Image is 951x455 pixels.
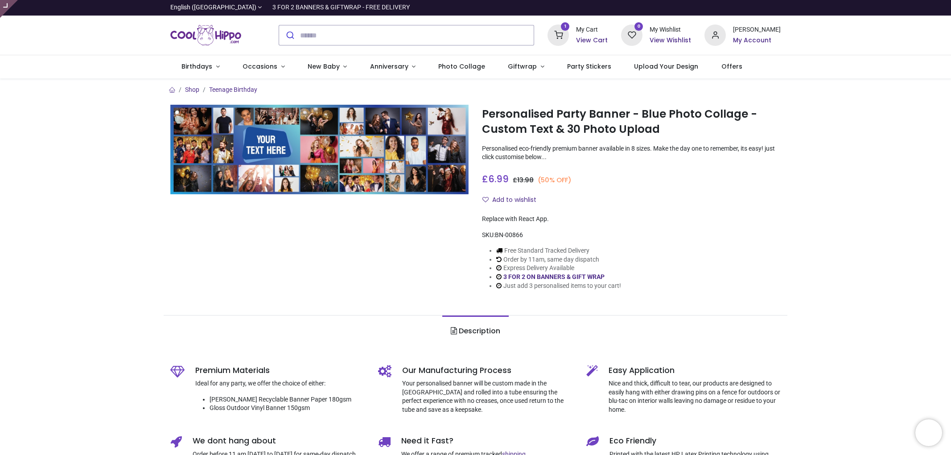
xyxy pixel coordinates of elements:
[508,62,537,71] span: Giftwrap
[209,86,257,93] a: Teenage Birthday
[496,282,621,291] li: Just add 3 personalised items to your cart!
[181,62,212,71] span: Birthdays
[634,62,698,71] span: Upload Your Design
[401,435,573,447] h5: Need it Fast?
[915,419,942,446] iframe: Brevo live chat
[548,31,569,38] a: 1
[482,107,781,137] h1: Personalised Party Banner - Blue Photo Collage - Custom Text & 30 Photo Upload
[567,62,611,71] span: Party Stickers
[482,197,489,203] i: Add to wishlist
[370,62,408,71] span: Anniversary
[733,36,781,45] a: My Account
[482,172,509,185] span: £
[272,3,410,12] div: 3 FOR 2 BANNERS & GIFTWRAP - FREE DELIVERY
[402,379,573,414] p: Your personalised banner will be custom made in the [GEOGRAPHIC_DATA] and rolled into a tube ensu...
[733,25,781,34] div: [PERSON_NAME]
[170,3,262,12] a: English ([GEOGRAPHIC_DATA])
[210,395,365,404] li: [PERSON_NAME] Recyclable Banner Paper 180gsm
[482,215,781,224] div: Replace with React App.
[482,193,544,208] button: Add to wishlistAdd to wishlist
[296,55,358,78] a: New Baby
[170,23,242,48] a: Logo of Cool Hippo
[488,172,509,185] span: 6.99
[231,55,296,78] a: Occasions
[593,3,781,12] iframe: Customer reviews powered by Trustpilot
[195,379,365,388] p: Ideal for any party, we offer the choice of either:
[170,105,469,194] img: Personalised Party Banner - Blue Photo Collage - Custom Text & 30 Photo Upload
[538,176,572,185] small: (50% OFF)
[609,379,781,414] p: Nice and thick, difficult to tear, our products are designed to easily hang with either drawing p...
[279,25,300,45] button: Submit
[308,62,340,71] span: New Baby
[495,231,523,238] span: BN-00866
[402,365,573,376] h5: Our Manufacturing Process
[576,36,608,45] a: View Cart
[609,435,781,447] h5: Eco Friendly
[496,264,621,273] li: Express Delivery Available
[497,55,556,78] a: Giftwrap
[609,365,781,376] h5: Easy Application
[482,231,781,240] div: SKU:
[650,25,691,34] div: My Wishlist
[170,23,242,48] img: Cool Hippo
[243,62,277,71] span: Occasions
[513,176,534,184] span: £
[195,365,365,376] h5: Premium Materials
[358,55,427,78] a: Anniversary
[517,176,534,184] span: 13.98
[496,255,621,264] li: Order by 11am, same day dispatch
[634,22,643,31] sup: 0
[482,144,781,162] p: Personalised eco-friendly premium banner available in 8 sizes. Make the day one to remember, its ...
[561,22,569,31] sup: 1
[193,435,365,447] h5: We dont hang about
[210,404,365,413] li: Gloss Outdoor Vinyl Banner 150gsm
[442,316,509,347] a: Description
[170,55,231,78] a: Birthdays
[185,86,199,93] a: Shop
[576,25,608,34] div: My Cart
[650,36,691,45] a: View Wishlist
[438,62,485,71] span: Photo Collage
[503,273,605,280] a: 3 FOR 2 ON BANNERS & GIFT WRAP
[721,62,742,71] span: Offers
[496,246,621,255] li: Free Standard Tracked Delivery
[621,31,642,38] a: 0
